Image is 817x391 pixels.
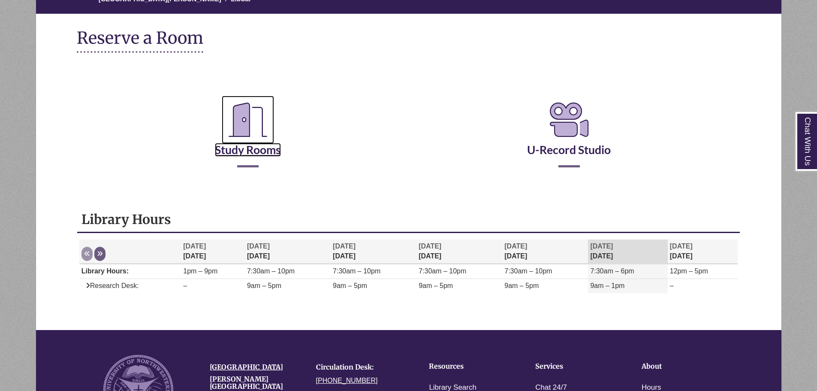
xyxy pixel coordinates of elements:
[590,282,624,289] span: 9am – 1pm
[333,242,356,250] span: [DATE]
[419,267,466,275] span: 7:30am – 10pm
[81,211,736,227] h1: Library Hours
[419,282,453,289] span: 9am – 5pm
[416,239,502,264] th: [DATE]
[331,239,416,264] th: [DATE]
[79,264,181,279] td: Library Hours:
[81,282,139,289] span: Research Desk:
[419,242,441,250] span: [DATE]
[590,242,613,250] span: [DATE]
[333,282,367,289] span: 9am – 5pm
[590,267,634,275] span: 7:30am – 6pm
[670,267,708,275] span: 12pm – 5pm
[527,121,611,157] a: U-Record Studio
[245,239,331,264] th: [DATE]
[181,239,245,264] th: [DATE]
[429,363,509,370] h4: Resources
[210,363,283,371] a: [GEOGRAPHIC_DATA]
[247,267,295,275] span: 7:30am – 10pm
[504,267,552,275] span: 7:30am – 10pm
[81,247,93,261] button: Previous week
[588,239,667,264] th: [DATE]
[183,282,187,289] span: –
[77,207,740,308] div: Library Hours
[77,74,741,193] div: Reserve a Room
[210,376,303,391] h4: [PERSON_NAME][GEOGRAPHIC_DATA]
[183,242,206,250] span: [DATE]
[535,363,615,370] h4: Services
[77,317,741,321] div: Libchat
[670,242,693,250] span: [DATE]
[247,282,281,289] span: 9am – 5pm
[504,282,539,289] span: 9am – 5pm
[316,364,410,371] h4: Circulation Desk:
[183,267,217,275] span: 1pm – 9pm
[642,363,721,370] h4: About
[670,282,674,289] span: –
[215,121,281,157] a: Study Rooms
[502,239,588,264] th: [DATE]
[333,267,380,275] span: 7:30am – 10pm
[247,242,270,250] span: [DATE]
[316,377,378,384] a: [PHONE_NUMBER]
[94,247,106,261] button: Next week
[77,29,203,53] h1: Reserve a Room
[668,239,738,264] th: [DATE]
[504,242,527,250] span: [DATE]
